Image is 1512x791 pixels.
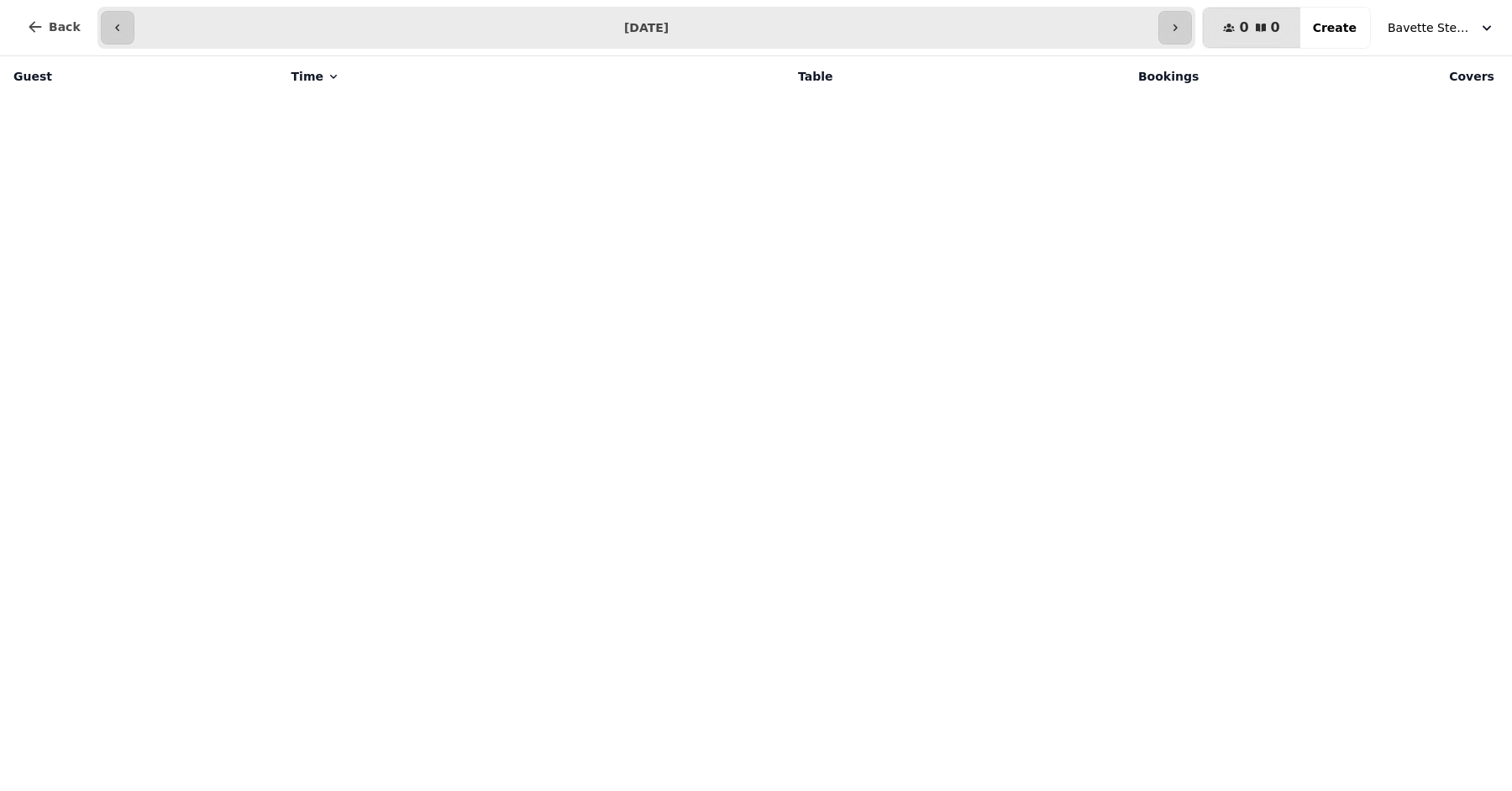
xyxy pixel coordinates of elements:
[1378,13,1505,43] button: Bavette Steakhouse - [PERSON_NAME]
[1388,19,1472,36] span: Bavette Steakhouse - [PERSON_NAME]
[1209,56,1504,97] th: Covers
[49,21,81,33] span: Back
[1299,8,1370,48] button: Create
[1203,8,1299,48] button: 00
[291,68,340,85] button: Time
[13,7,94,47] button: Back
[1239,21,1248,34] span: 0
[594,56,843,97] th: Table
[291,68,323,85] span: Time
[1313,22,1357,34] span: Create
[1271,21,1280,34] span: 0
[843,56,1210,97] th: Bookings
